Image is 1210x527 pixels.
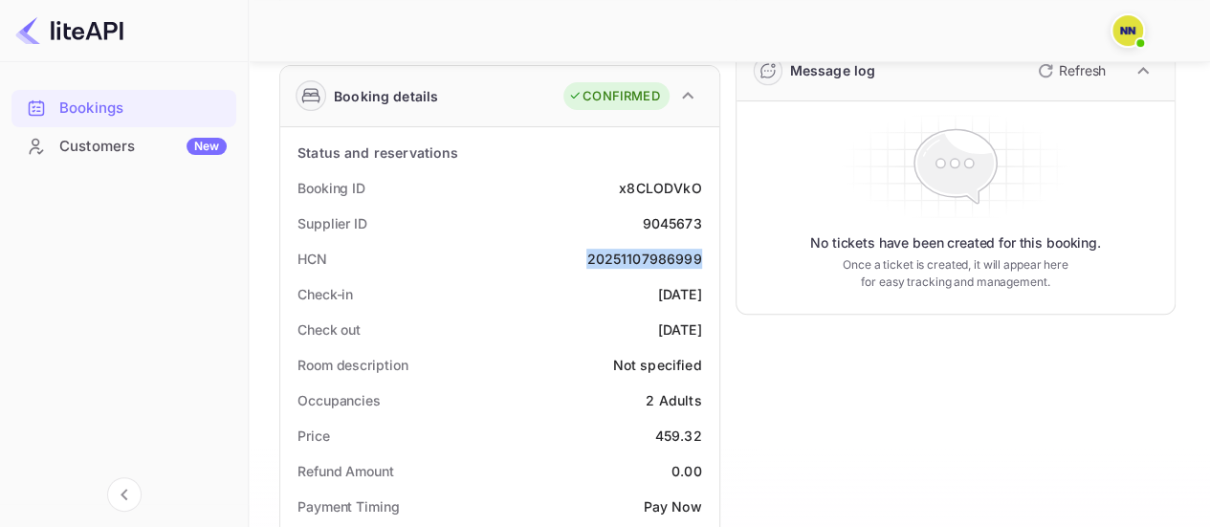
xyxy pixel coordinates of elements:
div: Booking details [334,86,438,106]
div: Check out [297,319,361,340]
img: LiteAPI logo [15,15,123,46]
a: Bookings [11,90,236,125]
div: 0.00 [671,461,702,481]
button: Refresh [1026,55,1113,86]
div: CustomersNew [11,128,236,165]
div: Bookings [59,98,227,120]
div: Bookings [11,90,236,127]
div: HCN [297,249,327,269]
button: Collapse navigation [107,477,142,512]
p: Once a ticket is created, it will appear here for easy tracking and management. [839,256,1071,291]
div: 2 Adults [646,390,701,410]
div: New [187,138,227,155]
div: Price [297,426,330,446]
div: Not specified [613,355,702,375]
div: Check-in [297,284,353,304]
p: Refresh [1059,60,1106,80]
p: No tickets have been created for this booking. [810,233,1101,253]
div: 20251107986999 [586,249,701,269]
div: Message log [790,60,876,80]
div: Occupancies [297,390,381,410]
div: Status and reservations [297,143,458,163]
div: x8CLODVkO [619,178,701,198]
div: Booking ID [297,178,365,198]
div: Supplier ID [297,213,367,233]
div: CONFIRMED [568,87,659,106]
div: Pay Now [643,496,701,516]
div: 9045673 [642,213,701,233]
div: [DATE] [658,319,702,340]
div: Refund Amount [297,461,394,481]
div: Room description [297,355,407,375]
div: Payment Timing [297,496,400,516]
a: CustomersNew [11,128,236,164]
div: 459.32 [655,426,702,446]
div: [DATE] [658,284,702,304]
div: Customers [59,136,227,158]
img: N/A N/A [1112,15,1143,46]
